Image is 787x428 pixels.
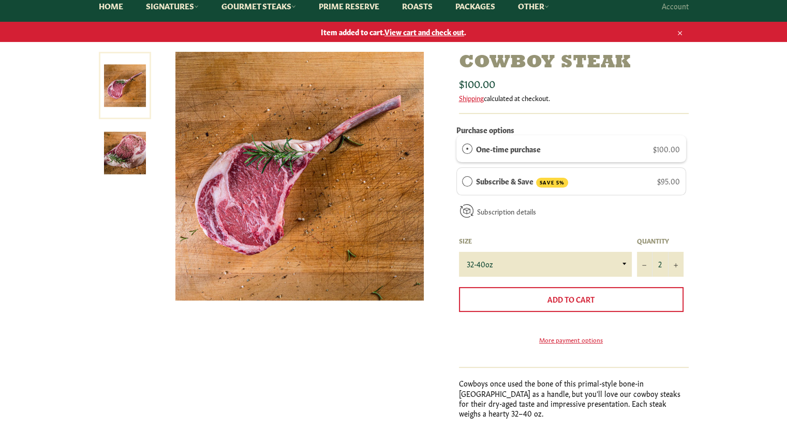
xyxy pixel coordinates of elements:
[477,206,536,216] a: Subscription details
[459,287,684,312] button: Add to Cart
[462,143,472,154] div: One-time purchase
[462,175,472,187] div: Subscribe & Save
[459,335,684,344] a: More payment options
[459,93,484,103] a: Shipping
[653,144,680,154] span: $100.00
[637,252,652,277] button: Reduce item quantity by one
[88,27,699,37] span: Item added to cart. .
[657,176,680,186] span: $95.00
[459,378,689,418] p: Cowboys once used the bone of this primal-style bone-in [GEOGRAPHIC_DATA] as a handle, but you'll...
[668,252,684,277] button: Increase item quantity by one
[459,236,632,245] label: Size
[459,52,689,74] h1: Cowboy Steak
[476,175,568,188] label: Subscribe & Save
[175,52,424,301] img: Cowboy Steak
[637,236,684,245] label: Quantity
[459,93,689,103] div: calculated at checkout.
[547,294,595,304] span: Add to Cart
[88,22,699,42] a: Item added to cart.View cart and check out.
[456,124,514,135] label: Purchase options
[459,76,495,90] span: $100.00
[536,178,568,188] span: SAVE 5%
[476,143,541,154] label: One-time purchase
[104,132,146,174] img: Cowboy Steak
[384,26,464,37] span: View cart and check out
